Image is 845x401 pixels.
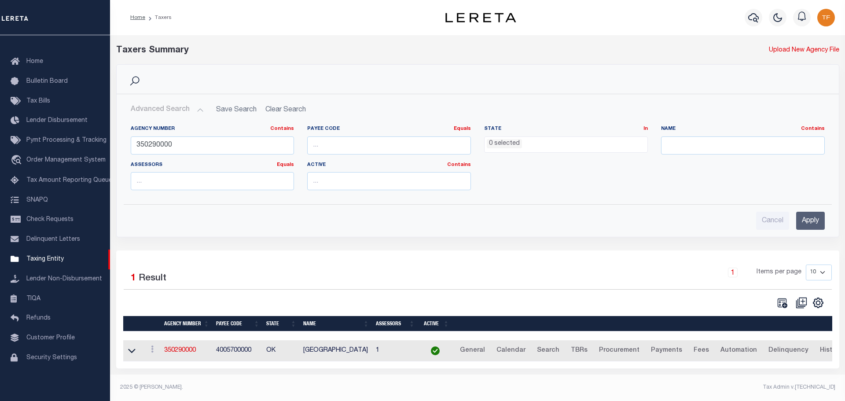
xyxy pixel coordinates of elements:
[26,197,48,203] span: SNAPQ
[26,177,112,184] span: Tax Amount Reporting Queue
[131,136,294,155] input: ...
[26,98,50,104] span: Tax Bills
[801,126,825,131] a: Contains
[447,162,471,167] a: Contains
[213,316,263,331] th: Payee Code: activate to sort column ascending
[372,316,418,331] th: Assessors: activate to sort column ascending
[769,46,839,55] a: Upload New Agency File
[26,137,107,143] span: Pymt Processing & Tracking
[445,13,516,22] img: logo-dark.svg
[418,316,452,331] th: Active: activate to sort column ascending
[647,344,686,358] a: Payments
[300,340,372,362] td: [GEOGRAPHIC_DATA]
[307,125,471,133] label: Payee Code
[130,15,145,20] a: Home
[300,316,372,331] th: Name: activate to sort column ascending
[277,162,294,167] a: Equals
[116,44,655,57] div: Taxers Summary
[26,315,51,321] span: Refunds
[757,268,801,277] span: Items per page
[145,14,172,22] li: Taxers
[131,172,294,190] input: ...
[213,340,263,362] td: 4005700000
[164,347,196,353] a: 350290000
[567,344,591,358] a: TBRs
[263,340,300,362] td: OK
[114,383,478,391] div: 2025 © [PERSON_NAME].
[131,274,136,283] span: 1
[26,78,68,85] span: Bulletin Board
[595,344,643,358] a: Procurement
[131,101,204,118] button: Advanced Search
[372,340,418,362] td: 1
[131,162,294,169] label: Assessors
[716,344,761,358] a: Automation
[533,344,563,358] a: Search
[796,212,825,230] input: Apply
[661,125,825,133] label: Name
[263,316,300,331] th: State: activate to sort column ascending
[26,256,64,262] span: Taxing Entity
[11,155,25,166] i: travel_explore
[26,355,77,361] span: Security Settings
[131,125,294,133] label: Agency Number
[817,9,835,26] img: svg+xml;base64,PHN2ZyB4bWxucz0iaHR0cDovL3d3dy53My5vcmcvMjAwMC9zdmciIHBvaW50ZXItZXZlbnRzPSJub25lIi...
[690,344,713,358] a: Fees
[484,125,648,133] label: State
[756,212,789,230] input: Cancel
[307,136,471,155] input: ...
[26,236,80,243] span: Delinquent Letters
[728,268,738,277] a: 1
[661,136,825,155] input: ...
[431,346,440,355] img: check-icon-green.svg
[456,344,489,358] a: General
[26,118,88,124] span: Lender Disbursement
[492,344,529,358] a: Calendar
[307,162,471,169] label: Active
[26,217,73,223] span: Check Requests
[454,126,471,131] a: Equals
[307,172,471,190] input: ...
[26,59,43,65] span: Home
[161,316,213,331] th: Agency Number: activate to sort column ascending
[26,157,106,163] span: Order Management System
[26,335,75,341] span: Customer Profile
[26,295,40,302] span: TIQA
[270,126,294,131] a: Contains
[26,276,102,282] span: Lender Non-Disbursement
[643,126,648,131] a: In
[139,272,166,286] label: Result
[484,383,835,391] div: Tax Admin v.[TECHNICAL_ID]
[487,139,522,149] li: 0 selected
[764,344,812,358] a: Delinquency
